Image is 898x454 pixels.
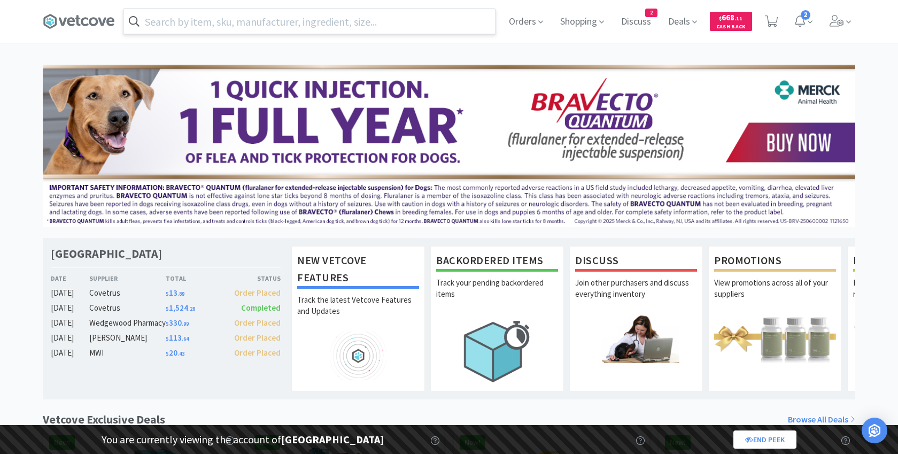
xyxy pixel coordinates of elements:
[714,277,836,314] p: View promotions across all of your suppliers
[575,277,697,314] p: Join other purchasers and discuss everything inventory
[177,290,184,297] span: . 89
[575,314,697,363] img: hero_discuss.png
[182,335,189,342] span: . 64
[714,252,836,272] h1: Promotions
[862,418,887,443] div: Open Intercom Messenger
[51,287,281,299] a: [DATE]Covetrus$13.89Order Placed
[123,9,496,34] input: Search by item, sku, manufacturer, ingredient, size...
[51,332,281,344] a: [DATE][PERSON_NAME]$113.64Order Placed
[166,288,184,298] span: 13
[291,246,425,391] a: New Vetcove FeaturesTrack the latest Vetcove Features and Updates
[51,317,89,329] div: [DATE]
[43,410,165,429] h1: Vetcove Exclusive Deals
[297,294,419,332] p: Track the latest Vetcove Features and Updates
[734,15,742,22] span: . 11
[166,305,169,312] span: $
[51,347,89,359] div: [DATE]
[716,24,746,31] span: Cash Back
[89,287,166,299] div: Covetrus
[51,347,281,359] a: [DATE]MWI$20.43Order Placed
[166,350,169,357] span: $
[89,317,166,329] div: Wedgewood Pharmacy
[719,12,742,22] span: 668
[102,431,384,448] p: You are currently viewing the account of
[89,347,166,359] div: MWI
[43,65,855,227] img: 3ffb5edee65b4d9ab6d7b0afa510b01f.jpg
[223,273,281,283] div: Status
[710,7,752,36] a: $668.11Cash Back
[51,273,89,283] div: Date
[569,246,703,391] a: DiscussJoin other purchasers and discuss everything inventory
[89,332,166,344] div: [PERSON_NAME]
[166,303,195,313] span: 1,524
[436,314,558,388] img: hero_backorders.png
[51,287,89,299] div: [DATE]
[297,252,419,289] h1: New Vetcove Features
[166,318,189,328] span: 330
[719,15,722,22] span: $
[51,332,89,344] div: [DATE]
[177,350,184,357] span: . 43
[234,288,281,298] span: Order Placed
[166,348,184,358] span: 20
[51,302,281,314] a: [DATE]Covetrus$1,524.28Completed
[51,302,89,314] div: [DATE]
[714,314,836,363] img: hero_promotions.png
[733,430,796,449] a: End Peek
[51,246,162,261] h1: [GEOGRAPHIC_DATA]
[166,333,189,343] span: 113
[166,320,169,327] span: $
[297,332,419,380] img: hero_feature_roadmap.png
[436,252,558,272] h1: Backordered Items
[281,433,384,446] strong: [GEOGRAPHIC_DATA]
[89,273,166,283] div: Supplier
[188,305,195,312] span: . 28
[234,318,281,328] span: Order Placed
[617,17,655,27] a: Discuss2
[575,252,697,272] h1: Discuss
[89,302,166,314] div: Covetrus
[234,348,281,358] span: Order Placed
[166,273,223,283] div: Total
[430,246,564,391] a: Backordered ItemsTrack your pending backordered items
[788,413,855,427] a: Browse All Deals
[241,303,281,313] span: Completed
[436,277,558,314] p: Track your pending backordered items
[166,290,169,297] span: $
[234,333,281,343] span: Order Placed
[801,10,810,20] span: 2
[708,246,842,391] a: PromotionsView promotions across all of your suppliers
[182,320,189,327] span: . 99
[166,335,169,342] span: $
[51,317,281,329] a: [DATE]Wedgewood Pharmacy$330.99Order Placed
[646,9,657,17] span: 2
